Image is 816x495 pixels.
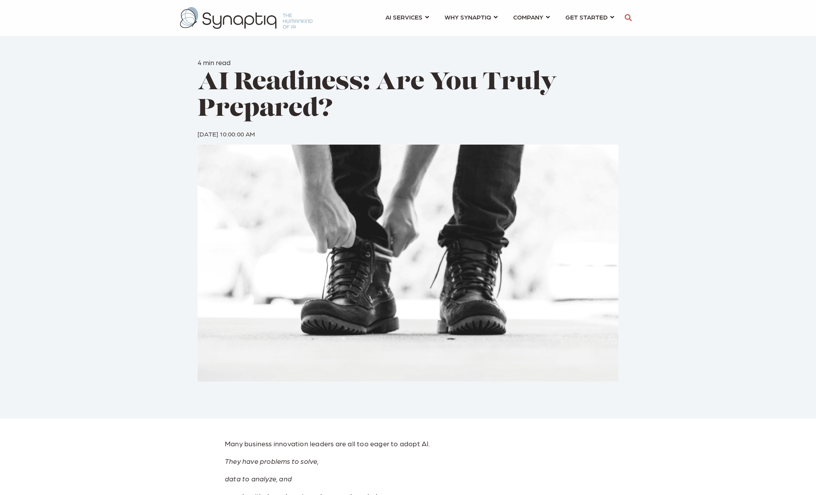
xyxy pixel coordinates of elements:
a: WHY SYNAPTIQ [445,10,498,24]
nav: menu [378,4,622,32]
span: WHY SYNAPTIQ [445,13,491,21]
img: Featured Image [198,145,618,382]
span: [DATE] 10:00:00 AM [198,130,255,138]
a: GET STARTED [565,10,614,24]
p: Many business innovation leaders are all too eager to adopt AI. [225,438,591,449]
span: AI SERVICES [385,13,422,21]
span: AI Readiness: Are You Truly Prepared? [198,71,557,122]
a: COMPANY [513,10,550,24]
a: AI SERVICES [385,10,429,24]
em: They have problems to solve, [225,457,319,465]
em: data to analyze, and [225,474,292,483]
img: synaptiq logo-2 [180,7,313,29]
span: COMPANY [513,13,543,21]
h6: 4 min read [198,58,618,67]
span: GET STARTED [565,13,608,21]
